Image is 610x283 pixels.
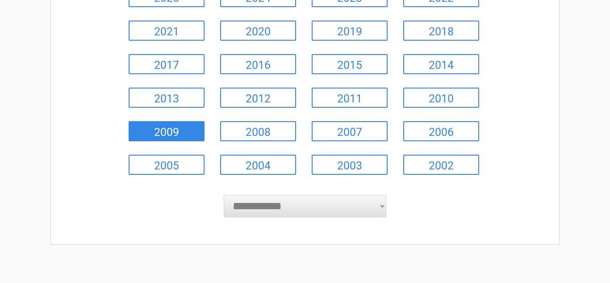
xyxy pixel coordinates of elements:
a: 2006 [403,121,479,141]
a: 2017 [129,54,205,74]
a: 2013 [129,88,205,108]
a: 2007 [312,121,388,141]
a: 2012 [220,88,296,108]
a: 2021 [129,21,205,41]
a: 2011 [312,88,388,108]
a: 2002 [403,155,479,175]
a: 2016 [220,54,296,74]
a: 2018 [403,21,479,41]
a: 2010 [403,88,479,108]
a: 2014 [403,54,479,74]
a: 2020 [220,21,296,41]
a: 2003 [312,155,388,175]
a: 2019 [312,21,388,41]
a: 2005 [129,155,205,175]
a: 2009 [129,121,205,141]
a: 2008 [220,121,296,141]
a: 2004 [220,155,296,175]
a: 2015 [312,54,388,74]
